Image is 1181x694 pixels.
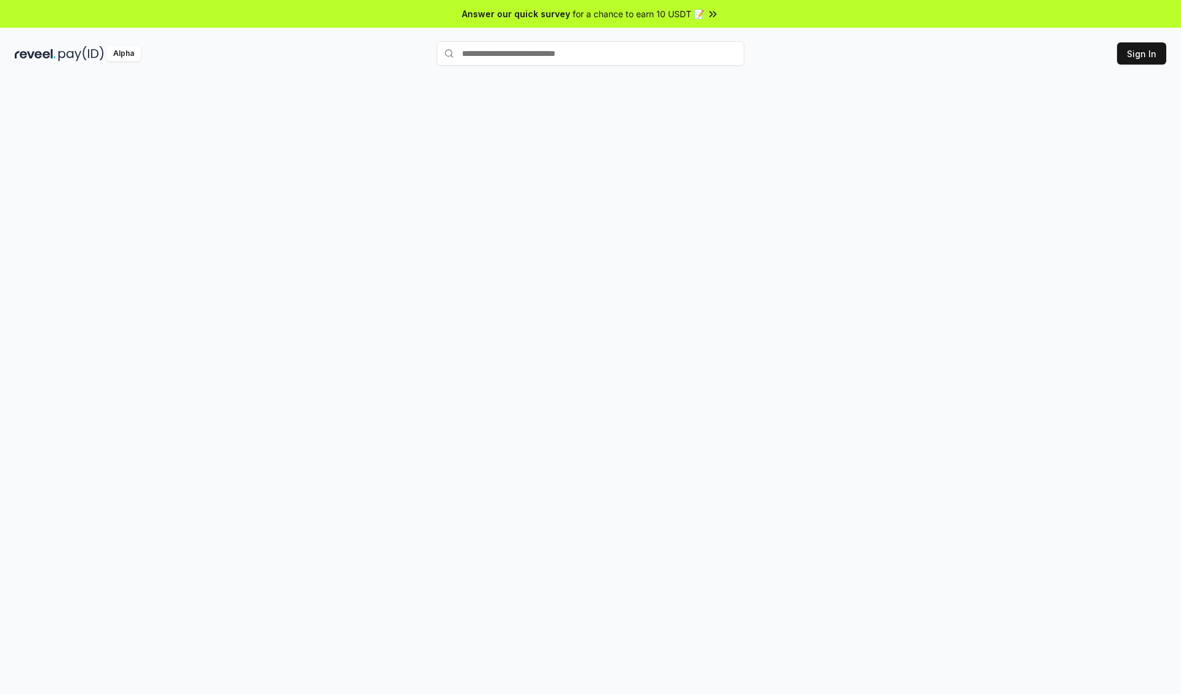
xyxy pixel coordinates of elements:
span: for a chance to earn 10 USDT 📝 [573,7,704,20]
button: Sign In [1117,42,1166,65]
img: pay_id [58,46,104,61]
img: reveel_dark [15,46,56,61]
div: Alpha [106,46,141,61]
span: Answer our quick survey [462,7,570,20]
